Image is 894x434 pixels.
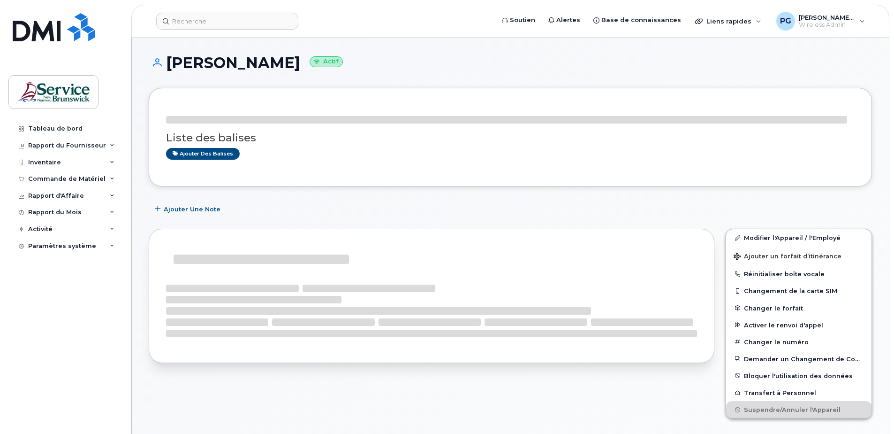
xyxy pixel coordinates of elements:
[726,401,871,418] button: Suspendre/Annuler l'Appareil
[166,132,855,144] h3: Liste des balises
[726,300,871,317] button: Changer le forfait
[744,406,841,413] span: Suspendre/Annuler l'Appareil
[726,333,871,350] button: Changer le numéro
[310,56,343,67] small: Actif
[744,304,803,311] span: Changer le forfait
[726,229,871,246] a: Modifier l'Appareil / l'Employé
[726,384,871,401] button: Transfert à Personnel
[164,205,220,214] span: Ajouter une Note
[726,350,871,367] button: Demander un Changement de Compte
[149,201,228,217] button: Ajouter une Note
[726,246,871,265] button: Ajouter un forfait d’itinérance
[726,282,871,299] button: Changement de la carte SIM
[744,321,823,328] span: Activer le renvoi d'appel
[149,54,872,71] h1: [PERSON_NAME]
[726,265,871,282] button: Réinitialiser boîte vocale
[166,148,240,160] a: Ajouter des balises
[726,317,871,333] button: Activer le renvoi d'appel
[734,253,841,262] span: Ajouter un forfait d’itinérance
[726,367,871,384] button: Bloquer l'utilisation des données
